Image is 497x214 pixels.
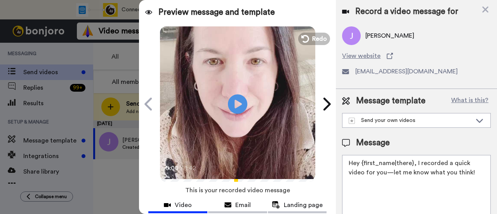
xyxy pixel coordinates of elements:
[235,200,251,210] span: Email
[284,200,323,210] span: Landing page
[185,164,198,173] span: 1:42
[356,95,426,107] span: Message template
[449,95,491,107] button: What is this?
[349,118,355,124] img: demo-template.svg
[356,137,390,149] span: Message
[355,67,458,76] span: [EMAIL_ADDRESS][DOMAIN_NAME]
[349,117,472,124] div: Send your own videos
[165,164,179,173] span: 0:00
[175,200,192,210] span: Video
[185,182,290,199] span: This is your recorded video message
[181,164,183,173] span: /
